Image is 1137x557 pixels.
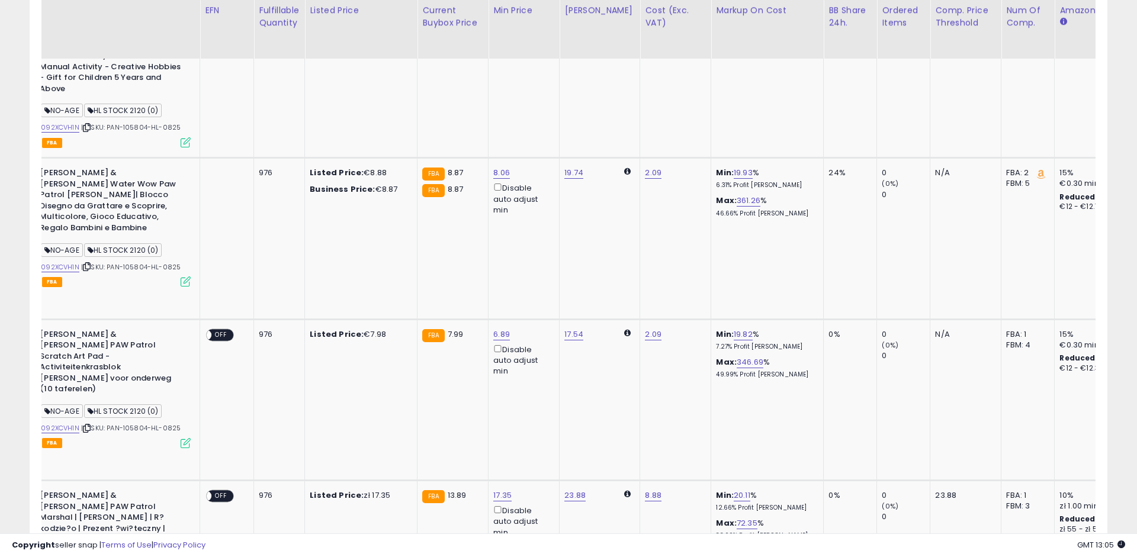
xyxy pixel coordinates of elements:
[422,184,444,197] small: FBA
[716,168,814,189] div: %
[310,490,364,501] b: Listed Price:
[101,539,152,550] a: Terms of Use
[448,329,464,340] span: 7.99
[882,168,930,178] div: 0
[716,181,814,189] p: 6.31% Profit [PERSON_NAME]
[564,329,583,340] a: 17.54
[716,210,814,218] p: 46.66% Profit [PERSON_NAME]
[37,262,79,272] a: B092XCVH1N
[153,539,205,550] a: Privacy Policy
[564,167,583,179] a: 19.74
[42,438,62,448] span: FBA
[81,423,181,433] span: | SKU: PAN-105804-HL-0825
[716,490,734,501] b: Min:
[882,511,930,522] div: 0
[716,329,734,340] b: Min:
[1059,514,1137,524] b: Reduced Prof. Rng.
[1006,490,1045,501] div: FBA: 1
[716,195,814,217] div: %
[448,183,464,195] span: 8.87
[882,329,930,340] div: 0
[828,4,872,29] div: BB Share 24h.
[42,277,62,287] span: FBA
[259,490,296,501] div: 976
[716,517,737,529] b: Max:
[37,423,79,433] a: B092XCVH1N
[493,490,512,501] a: 17.35
[259,329,296,340] div: 976
[422,168,444,181] small: FBA
[828,168,868,178] div: 24%
[81,123,181,132] span: | SKU: PAN-105804-HL-0825
[310,183,375,195] b: Business Price:
[716,518,814,540] div: %
[448,490,467,501] span: 13.89
[40,168,184,236] b: [PERSON_NAME] & [PERSON_NAME] Water Wow Paw Patrol [PERSON_NAME]| Blocco Disegno da Grattare e Sc...
[493,329,510,340] a: 6.89
[41,243,83,257] span: NO-AGE
[12,539,55,550] strong: Copyright
[716,356,737,368] b: Max:
[935,168,992,178] div: N/A
[1006,4,1049,29] div: Num of Comp.
[1059,192,1137,202] b: Reduced Prof. Rng.
[310,168,408,178] div: €8.88
[828,490,868,501] div: 0%
[84,104,162,117] span: HL STOCK 2120 (0)
[12,540,205,551] div: seller snap | |
[716,490,814,512] div: %
[84,243,162,257] span: HL STOCK 2120 (0)
[42,138,62,148] span: FBA
[882,340,898,350] small: (0%)
[1006,178,1045,189] div: FBM: 5
[259,4,300,29] div: Fulfillable Quantity
[882,501,898,511] small: (0%)
[1059,17,1067,27] small: Amazon Fees.
[935,329,992,340] div: N/A
[645,329,661,340] a: 2.09
[882,350,930,361] div: 0
[422,329,444,342] small: FBA
[1077,539,1125,550] span: 2025-09-16 13:05 GMT
[37,123,79,133] a: B092XCVH1N
[935,490,992,501] div: 23.88
[84,404,162,418] span: HL STOCK 2120 (0)
[828,329,868,340] div: 0%
[40,329,184,398] b: [PERSON_NAME] & [PERSON_NAME] PAW Patrol Scratch Art Pad - Activiteitenkrasblok [PERSON_NAME] voo...
[1059,353,1137,363] b: Reduced Prof. Rng.
[493,181,550,215] div: Disable auto adjust min
[448,167,464,178] span: 8.87
[716,195,737,206] b: Max:
[422,490,444,503] small: FBA
[205,4,249,17] div: EFN
[716,329,814,351] div: %
[310,184,408,195] div: €8.87
[645,4,706,29] div: Cost (Exc. VAT)
[737,356,763,368] a: 346.69
[493,167,510,179] a: 8.06
[41,104,83,117] span: NO-AGE
[737,517,757,529] a: 72.35
[493,4,554,17] div: Min Price
[310,329,408,340] div: €7.98
[211,491,230,501] span: OFF
[882,189,930,200] div: 0
[716,532,814,540] p: 33.09% Profit [PERSON_NAME]
[716,371,814,379] p: 49.99% Profit [PERSON_NAME]
[310,329,364,340] b: Listed Price:
[882,4,925,29] div: Ordered Items
[734,490,750,501] a: 20.11
[716,167,734,178] b: Min:
[10,4,195,17] div: Title
[716,504,814,512] p: 12.66% Profit [PERSON_NAME]
[41,404,83,418] span: NO-AGE
[1006,340,1045,350] div: FBM: 4
[310,167,364,178] b: Listed Price:
[716,343,814,351] p: 7.27% Profit [PERSON_NAME]
[493,504,550,538] div: Disable auto adjust min
[645,490,661,501] a: 8.88
[737,195,760,207] a: 361.26
[882,179,898,188] small: (0%)
[310,4,412,17] div: Listed Price
[1006,168,1045,178] div: FBA: 2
